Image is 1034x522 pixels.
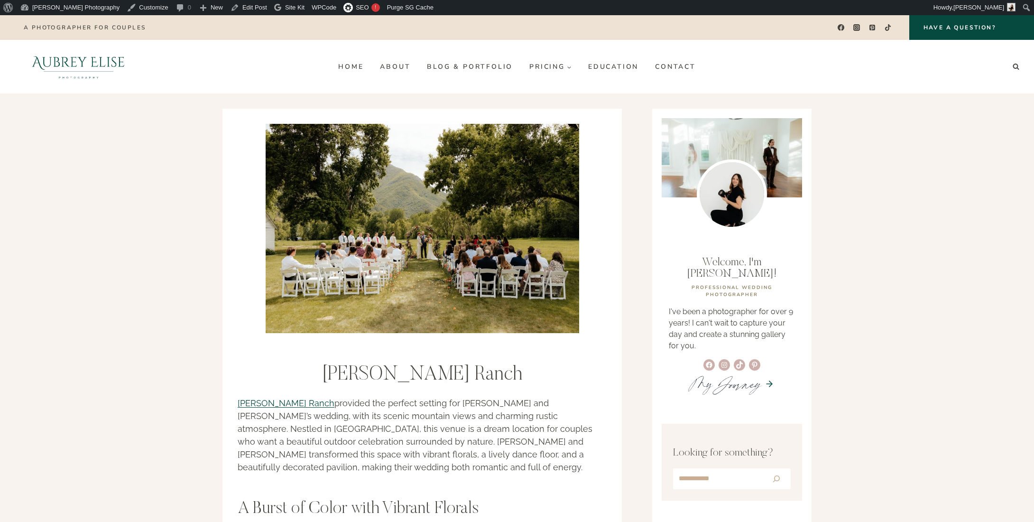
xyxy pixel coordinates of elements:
nav: Primary [330,59,704,75]
p: professional WEDDING PHOTOGRAPHER [669,284,795,298]
span: Pricing [529,63,572,70]
h1: [PERSON_NAME] Ranch [238,363,607,387]
button: View Search Form [1009,60,1023,74]
a: MyJourney [690,370,761,398]
img: Aubrey Elise Photography [11,40,146,93]
a: Pinterest [866,21,879,35]
p: Looking for something? [673,446,791,461]
span: Site Kit [285,4,305,11]
a: Instagram [850,21,864,35]
a: Blog & Portfolio [419,59,521,75]
div: ! [371,3,380,12]
img: Utah wedding photographer Aubrey Williams [697,159,767,230]
p: provided the perfect setting for [PERSON_NAME] and [PERSON_NAME]’s wedding, with its scenic mount... [238,397,607,474]
p: A photographer for couples [24,24,146,31]
a: TikTok [881,21,895,35]
p: I've been a photographer for over 9 years! I can't wait to capture your day and create a stunning... [669,306,795,352]
a: [PERSON_NAME] Ranch [238,398,334,408]
p: Welcome, I'm [PERSON_NAME]! [669,257,795,280]
a: Home [330,59,372,75]
img: wedding at Jolley's Ranch [266,124,579,333]
a: Have a Question? [909,15,1034,40]
h2: A Burst of Color with Vibrant Florals [238,499,607,520]
a: Facebook [834,21,848,35]
a: About [372,59,419,75]
button: Search [764,470,789,487]
span: [PERSON_NAME] [953,4,1004,11]
em: Journey [713,370,761,398]
a: Contact [647,59,704,75]
a: Education [580,59,646,75]
a: Pricing [521,59,580,75]
span: SEO [356,4,369,11]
